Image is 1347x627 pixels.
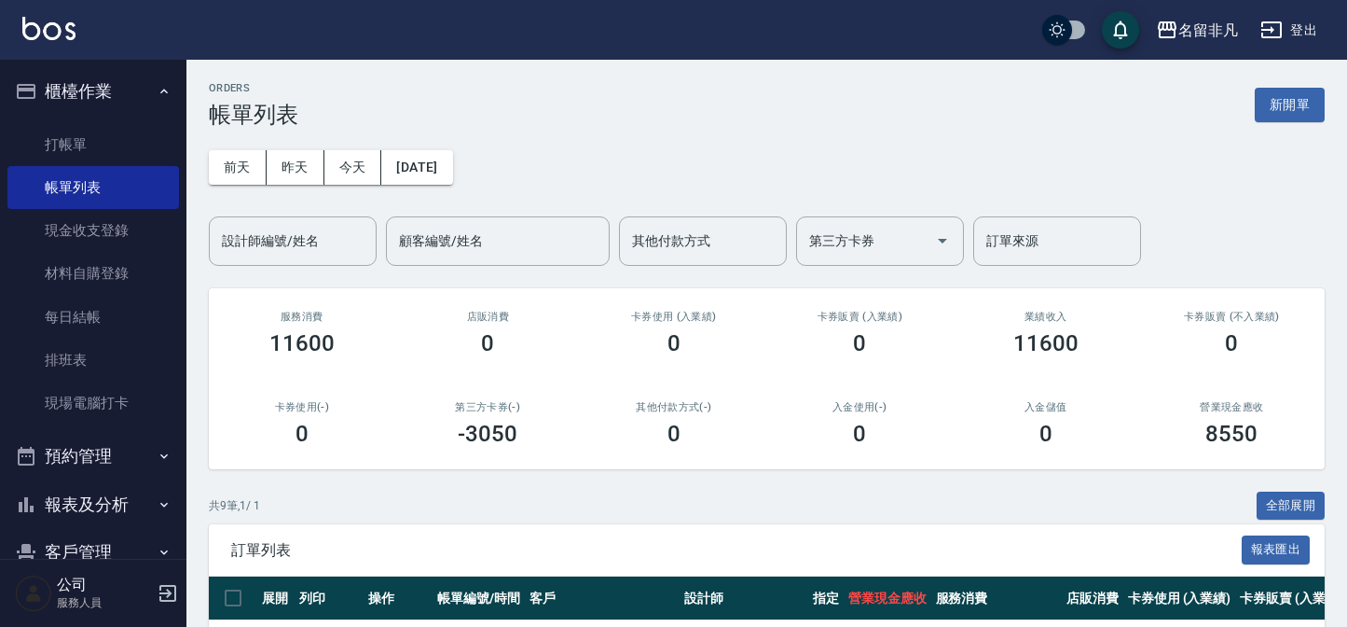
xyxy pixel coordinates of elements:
h3: -3050 [458,421,517,447]
th: 指定 [808,577,844,620]
button: 登出 [1253,13,1325,48]
button: 報表匯出 [1242,536,1311,564]
h2: 卡券販賣 (不入業績) [1161,311,1303,323]
th: 列印 [295,577,364,620]
h3: 0 [667,421,680,447]
div: 名留非凡 [1178,19,1238,42]
h3: 0 [853,330,866,356]
h3: 服務消費 [231,311,373,323]
button: 今天 [324,150,382,185]
h3: 11600 [1013,330,1079,356]
th: 店販消費 [1062,577,1123,620]
h3: 0 [667,330,680,356]
p: 共 9 筆, 1 / 1 [209,497,260,514]
a: 排班表 [7,339,179,382]
a: 現金收支登錄 [7,209,179,252]
button: 昨天 [267,150,324,185]
button: 報表及分析 [7,481,179,529]
button: save [1102,11,1139,49]
h2: 入金使用(-) [790,401,931,413]
button: 櫃檯作業 [7,67,179,116]
h3: 0 [853,421,866,447]
th: 展開 [257,577,295,620]
h3: 0 [481,330,494,356]
th: 操作 [364,577,433,620]
button: 客戶管理 [7,528,179,577]
h5: 公司 [57,576,152,594]
h3: 11600 [269,330,335,356]
button: 名留非凡 [1148,11,1245,49]
th: 帳單編號/時間 [433,577,525,620]
h3: 8550 [1205,421,1258,447]
a: 新開單 [1255,95,1325,113]
img: Person [15,575,52,612]
a: 每日結帳 [7,296,179,339]
h2: 入金儲值 [975,401,1117,413]
span: 訂單列表 [231,541,1242,560]
th: 設計師 [680,577,808,620]
img: Logo [22,17,76,40]
h2: 營業現金應收 [1161,401,1303,413]
h2: 卡券販賣 (入業績) [790,311,931,323]
button: Open [928,226,957,256]
a: 打帳單 [7,123,179,166]
h2: 第三方卡券(-) [418,401,559,413]
p: 服務人員 [57,594,152,611]
h2: 業績收入 [975,311,1117,323]
button: 全部展開 [1257,492,1326,521]
th: 營業現金應收 [844,577,931,620]
h3: 0 [1225,330,1238,356]
a: 報表匯出 [1242,540,1311,558]
th: 服務消費 [931,577,1062,620]
h2: 店販消費 [418,311,559,323]
h3: 0 [1039,421,1052,447]
th: 客戶 [525,577,680,620]
a: 現場電腦打卡 [7,382,179,425]
button: 新開單 [1255,88,1325,122]
h3: 0 [296,421,309,447]
a: 材料自購登錄 [7,252,179,295]
th: 卡券使用 (入業績) [1123,577,1236,620]
a: 帳單列表 [7,166,179,209]
button: 前天 [209,150,267,185]
h2: ORDERS [209,82,298,94]
h3: 帳單列表 [209,102,298,128]
button: 預約管理 [7,432,179,481]
h2: 卡券使用(-) [231,401,373,413]
button: [DATE] [381,150,452,185]
h2: 其他付款方式(-) [603,401,745,413]
h2: 卡券使用 (入業績) [603,311,745,323]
